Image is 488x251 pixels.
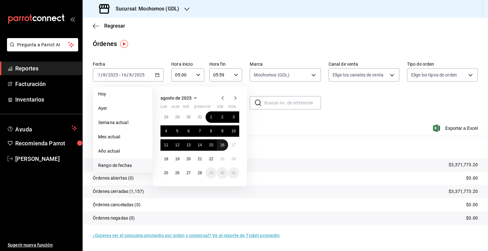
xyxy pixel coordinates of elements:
label: Canal de venta [329,62,399,66]
button: 5 de agosto de 2025 [172,125,183,137]
button: 2 de agosto de 2025 [217,111,228,123]
abbr: 21 de agosto de 2025 [198,157,202,161]
abbr: martes [172,105,179,111]
abbr: 4 de agosto de 2025 [165,129,167,133]
button: Pregunta a Parrot AI [7,38,78,51]
button: 17 de agosto de 2025 [228,139,239,151]
span: Mes actual [98,134,147,140]
button: 3 de agosto de 2025 [228,111,239,123]
abbr: 9 de agosto de 2025 [221,129,223,133]
span: Facturación [15,80,77,88]
label: Marca [250,62,321,66]
button: 4 de agosto de 2025 [160,125,172,137]
button: Regresar [93,23,125,29]
abbr: 27 de agosto de 2025 [186,171,191,175]
button: agosto de 2025 [160,94,199,102]
input: -- [98,72,101,77]
span: Reportes [15,64,77,73]
abbr: 30 de agosto de 2025 [220,171,224,175]
p: Órdenes abiertas (0) [93,175,134,182]
button: Exportar a Excel [434,124,478,132]
span: Mochomos (GDL) [254,72,289,78]
abbr: 10 de agosto de 2025 [232,129,236,133]
abbr: domingo [228,105,236,111]
div: Órdenes [93,39,117,49]
span: Rango de fechas [98,162,147,169]
abbr: 24 de agosto de 2025 [232,157,236,161]
span: Hoy [98,91,147,97]
span: Regresar [104,23,125,29]
button: 28 de julio de 2025 [160,111,172,123]
button: 15 de agosto de 2025 [206,139,217,151]
button: 16 de agosto de 2025 [217,139,228,151]
span: [PERSON_NAME] [15,155,77,163]
label: Tipo de orden [407,62,478,66]
abbr: 5 de agosto de 2025 [176,129,179,133]
abbr: 29 de julio de 2025 [175,115,179,119]
span: Pregunta a Parrot AI [17,42,68,48]
button: 25 de agosto de 2025 [160,167,172,179]
abbr: 14 de agosto de 2025 [198,143,202,147]
abbr: 25 de agosto de 2025 [164,171,168,175]
input: ---- [108,72,119,77]
button: 19 de agosto de 2025 [172,153,183,165]
button: 11 de agosto de 2025 [160,139,172,151]
p: $3,371,773.20 [449,162,478,168]
p: Órdenes negadas (0) [93,215,135,221]
abbr: 28 de agosto de 2025 [198,171,202,175]
abbr: 11 de agosto de 2025 [164,143,168,147]
abbr: 26 de agosto de 2025 [175,171,179,175]
p: $3,371,773.20 [449,188,478,195]
span: Recomienda Parrot [15,139,77,148]
abbr: 7 de agosto de 2025 [199,129,201,133]
p: Resumen [93,143,478,151]
button: 30 de agosto de 2025 [217,167,228,179]
button: 18 de agosto de 2025 [160,153,172,165]
button: 10 de agosto de 2025 [228,125,239,137]
label: Fecha [93,62,164,66]
abbr: 8 de agosto de 2025 [210,129,212,133]
abbr: 6 de agosto de 2025 [187,129,190,133]
button: 6 de agosto de 2025 [183,125,194,137]
button: 28 de agosto de 2025 [194,167,205,179]
input: Buscar no. de referencia [264,96,321,109]
button: 21 de agosto de 2025 [194,153,205,165]
input: -- [121,72,127,77]
span: - [119,72,120,77]
p: $0.00 [466,215,478,221]
abbr: viernes [206,105,211,111]
abbr: 23 de agosto de 2025 [220,157,224,161]
abbr: 17 de agosto de 2025 [232,143,236,147]
abbr: miércoles [183,105,189,111]
a: Pregunta a Parrot AI [4,46,78,53]
span: Elige los tipos de orden [411,72,457,78]
abbr: sábado [217,105,223,111]
span: Sugerir nueva función [8,242,77,248]
abbr: 15 de agosto de 2025 [209,143,213,147]
h3: Sucursal: Mochomos (GDL) [111,5,179,13]
input: -- [129,72,132,77]
span: Ayer [98,105,147,112]
abbr: 20 de agosto de 2025 [186,157,191,161]
button: 8 de agosto de 2025 [206,125,217,137]
img: Tooltip marker [120,40,128,48]
button: 22 de agosto de 2025 [206,153,217,165]
button: 26 de agosto de 2025 [172,167,183,179]
abbr: 22 de agosto de 2025 [209,157,213,161]
p: Órdenes canceladas (0) [93,201,140,208]
p: $0.00 [466,201,478,208]
button: 7 de agosto de 2025 [194,125,205,137]
button: 29 de agosto de 2025 [206,167,217,179]
abbr: 31 de agosto de 2025 [232,171,236,175]
button: 23 de agosto de 2025 [217,153,228,165]
button: 29 de julio de 2025 [172,111,183,123]
span: Semana actual [98,119,147,126]
abbr: 1 de agosto de 2025 [210,115,212,119]
p: $0.00 [466,175,478,182]
abbr: 16 de agosto de 2025 [220,143,224,147]
button: 27 de agosto de 2025 [183,167,194,179]
abbr: 30 de julio de 2025 [186,115,191,119]
abbr: 18 de agosto de 2025 [164,157,168,161]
